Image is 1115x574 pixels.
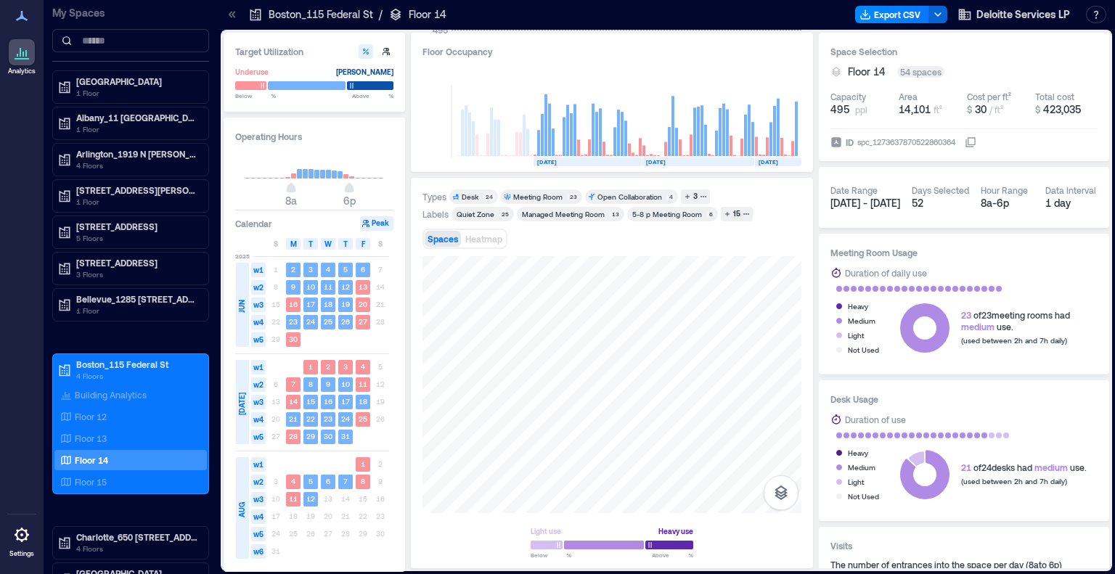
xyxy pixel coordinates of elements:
span: w4 [251,412,266,427]
div: Cost per ft² [967,91,1011,102]
span: T [309,238,313,250]
span: medium [961,321,994,332]
span: 6p [343,194,356,207]
p: Arlington_1919 N [PERSON_NAME] [76,148,198,160]
text: 4 [361,362,365,371]
p: [STREET_ADDRESS] [76,257,198,268]
p: My Spaces [52,6,209,20]
div: 1 day [1045,196,1098,210]
text: 8 [309,380,313,388]
h3: Calendar [235,216,272,231]
span: Below % [531,551,571,559]
p: Boston_115 Federal St [76,358,198,370]
text: 6 [326,477,330,485]
text: 31 [341,432,350,440]
a: Analytics [4,35,40,80]
div: Types [422,191,446,202]
span: Below % [235,91,276,100]
span: w4 [251,315,266,329]
p: Settings [9,549,34,558]
div: 3 [691,190,700,203]
p: 5 Floors [76,232,198,244]
div: Labels [422,208,449,220]
p: [GEOGRAPHIC_DATA] [76,75,198,87]
span: W [324,238,332,250]
p: Floor 15 [75,476,107,488]
h3: Desk Usage [830,392,1098,406]
span: w3 [251,395,266,409]
div: Quiet Zone [457,209,494,219]
text: 5 [309,477,313,485]
span: w2 [251,377,266,392]
span: w5 [251,527,266,541]
p: Building Analytics [75,389,147,401]
div: Medium [848,460,875,475]
text: 23 [324,414,332,423]
div: Data Interval [1045,184,1096,196]
span: S [274,238,278,250]
p: 3 Floors [76,268,198,280]
p: 4 Floors [76,543,198,554]
div: Medium [848,313,875,328]
div: of 23 meeting rooms had use. [961,309,1070,332]
div: 13 [609,210,621,218]
div: 5-8 p Meeting Room [632,209,702,219]
div: Date Range [830,184,878,196]
div: Meeting Room [513,192,563,202]
p: Floor 12 [75,411,107,422]
text: 14 [289,397,298,406]
text: 25 [359,414,367,423]
text: 1 [309,362,313,371]
span: w1 [251,360,266,374]
h3: Space Selection [830,44,1098,59]
text: 20 [359,300,367,308]
span: F [362,238,365,250]
button: Spaces [425,231,461,247]
div: spc_1273637870522860364 [856,135,957,149]
a: Settings [4,517,39,562]
span: [DATE] - [DATE] [830,197,900,209]
span: ID [846,135,854,149]
text: 26 [341,317,350,326]
span: / ft² [989,104,1003,115]
div: The number of entrances into the space per day ( 8a to 6p ) [830,559,1098,570]
text: 4 [291,477,295,485]
text: 23 [289,317,298,326]
span: Deloitte Services LP [976,7,1070,22]
p: 1 Floor [76,305,198,316]
text: 12 [341,282,350,291]
span: 495 [830,102,849,117]
span: Above % [652,551,693,559]
span: T [343,238,348,250]
p: Floor 14 [409,7,446,22]
span: w3 [251,492,266,507]
text: 9 [291,282,295,291]
p: 1 Floor [76,123,198,135]
div: 8a - 6p [981,196,1034,210]
span: ppl [855,104,867,115]
text: 30 [289,335,298,343]
span: ft² [934,104,942,115]
text: 11 [359,380,367,388]
span: medium [1034,462,1068,472]
div: Desk [462,192,478,202]
span: Heatmap [465,234,502,244]
span: 8a [285,194,297,207]
text: 17 [341,397,350,406]
div: 54 spaces [897,66,944,78]
span: 2025 [235,252,250,261]
button: Heatmap [462,231,505,247]
span: AUG [236,502,248,517]
span: (used between 2h and 7h daily) [961,336,1067,345]
span: 14,101 [899,103,931,115]
span: w2 [251,475,266,489]
p: Albany_11 [GEOGRAPHIC_DATA][PERSON_NAME] [76,112,198,123]
div: Underuse [235,65,269,79]
p: 4 Floors [76,370,198,382]
text: [DATE] [646,158,666,165]
text: 27 [359,317,367,326]
text: 4 [326,265,330,274]
p: Floor 14 [75,454,108,466]
div: 4 [666,192,675,201]
text: 2 [291,265,295,274]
